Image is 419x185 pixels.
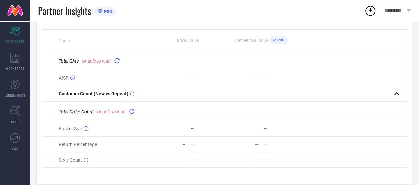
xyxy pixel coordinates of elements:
[59,126,82,131] span: Basket Size
[5,93,25,98] span: SUGGESTIONS
[59,157,82,162] span: Style Count
[191,76,224,80] div: —
[9,119,21,124] span: TRENDS
[12,146,18,151] span: FWD
[264,126,297,131] div: —
[59,75,69,81] span: AISP
[264,158,297,162] div: —
[59,109,94,114] span: Total Order Count
[255,157,259,162] div: —
[182,75,186,81] div: —
[364,5,376,17] div: Open download list
[5,39,25,44] span: SCORECARDS
[255,126,259,131] div: —
[191,158,224,162] div: —
[102,9,112,14] span: PRO
[191,142,224,147] div: —
[59,91,128,96] span: Customer Count (New vs Repeat)
[182,126,186,131] div: —
[255,75,259,81] div: —
[177,38,199,43] span: Brand Value
[255,142,259,147] div: —
[112,56,122,65] div: Reload "Total GMV"
[6,66,24,71] span: WORKSPACE
[127,107,136,116] div: Reload "Total Order Count "
[264,76,297,80] div: —
[82,58,111,64] span: Unable to load
[59,142,97,147] span: Return Percentage
[59,38,70,43] span: Name
[191,126,224,131] div: —
[276,38,285,42] span: PRO
[182,157,186,162] div: —
[97,109,126,114] span: Unable to load
[38,4,91,18] span: Partner Insights
[264,142,297,147] div: —
[182,142,186,147] div: —
[59,58,79,64] span: Total GMV
[234,38,268,43] span: Competitors Value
